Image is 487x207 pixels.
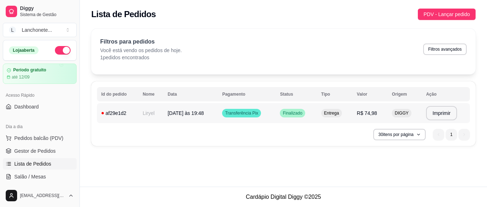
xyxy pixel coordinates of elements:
[163,87,218,101] th: Data
[14,173,46,180] span: Salão / Mesas
[3,187,77,204] button: [EMAIL_ADDRESS][DOMAIN_NAME]
[14,103,39,110] span: Dashboard
[429,125,473,144] nav: pagination navigation
[80,187,487,207] footer: Cardápio Digital Diggy © 2025
[3,171,77,182] a: Salão / Mesas
[3,158,77,170] a: Lista de Pedidos
[9,26,16,34] span: L
[224,110,260,116] span: Transferência Pix
[323,110,340,116] span: Entrega
[218,87,276,101] th: Pagamento
[418,9,476,20] button: PDV - Lançar pedido
[55,46,71,55] button: Alterar Status
[3,132,77,144] button: Pedidos balcão (PDV)
[14,147,56,155] span: Gestor de Pedidos
[353,87,388,101] th: Valor
[20,5,74,12] span: Diggy
[276,87,317,101] th: Status
[100,54,182,61] p: 1 pedidos encontrados
[22,26,52,34] div: Lanchonete ...
[14,160,51,167] span: Lista de Pedidos
[138,87,163,101] th: Nome
[91,9,156,20] h2: Lista de Pedidos
[3,121,77,132] div: Dia a dia
[281,110,304,116] span: Finalizado
[100,47,182,54] p: Você está vendo os pedidos de hoje.
[446,129,457,140] li: pagination item 1 active
[12,74,30,80] article: até 12/09
[3,64,77,84] a: Período gratuitoaté 12/09
[423,44,467,55] button: Filtros avançados
[97,87,138,101] th: Id do pedido
[357,110,377,116] span: R$ 74,98
[424,10,470,18] span: PDV - Lançar pedido
[422,87,470,101] th: Ação
[20,193,65,198] span: [EMAIL_ADDRESS][DOMAIN_NAME]
[373,129,426,140] button: 30itens por página
[168,110,204,116] span: [DATE] às 19:48
[3,3,77,20] a: DiggySistema de Gestão
[138,103,163,123] td: Liryel
[3,145,77,157] a: Gestor de Pedidos
[388,87,422,101] th: Origem
[393,110,410,116] span: DIGGY
[101,110,134,117] div: af29e1d2
[426,106,457,120] button: Imprimir
[3,101,77,112] a: Dashboard
[317,87,353,101] th: Tipo
[3,90,77,101] div: Acesso Rápido
[13,67,46,73] article: Período gratuito
[100,37,182,46] p: Filtros para pedidos
[9,46,39,54] div: Loja aberta
[3,23,77,37] button: Select a team
[3,184,77,195] a: Diggy Botnovo
[20,12,74,17] span: Sistema de Gestão
[14,135,63,142] span: Pedidos balcão (PDV)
